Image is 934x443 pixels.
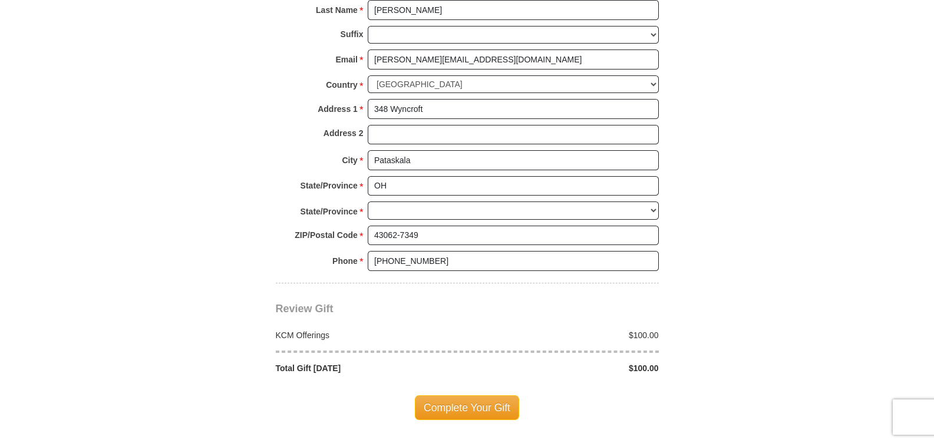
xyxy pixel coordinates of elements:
[467,329,665,341] div: $100.00
[336,51,358,68] strong: Email
[295,227,358,243] strong: ZIP/Postal Code
[276,303,334,315] span: Review Gift
[332,253,358,269] strong: Phone
[269,329,467,341] div: KCM Offerings
[269,362,467,374] div: Total Gift [DATE]
[316,2,358,18] strong: Last Name
[415,395,519,420] span: Complete Your Gift
[301,177,358,194] strong: State/Province
[326,77,358,93] strong: Country
[301,203,358,220] strong: State/Province
[341,26,364,42] strong: Suffix
[342,152,357,168] strong: City
[324,125,364,141] strong: Address 2
[467,362,665,374] div: $100.00
[318,101,358,117] strong: Address 1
